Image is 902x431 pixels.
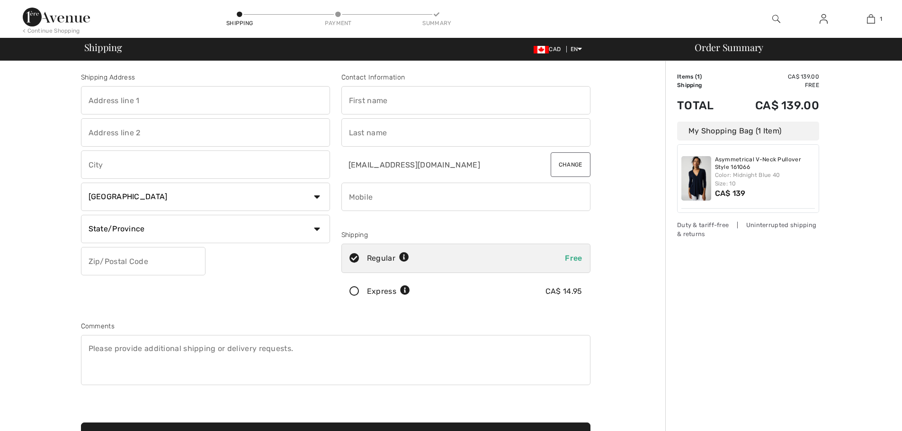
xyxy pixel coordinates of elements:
[545,286,582,297] div: CA$ 14.95
[677,72,729,81] td: Items ( )
[880,15,882,23] span: 1
[677,81,729,89] td: Shipping
[81,118,330,147] input: Address line 2
[81,321,590,331] div: Comments
[367,286,410,297] div: Express
[551,152,590,177] button: Change
[867,13,875,25] img: My Bag
[729,81,819,89] td: Free
[677,220,819,238] div: Duty & tariff-free | Uninterrupted shipping & returns
[729,72,819,81] td: CA$ 139.00
[820,13,828,25] img: My Info
[324,19,352,27] div: Payment
[565,254,582,263] span: Free
[422,19,451,27] div: Summary
[534,46,549,53] img: Canadian Dollar
[683,43,896,52] div: Order Summary
[81,247,205,275] input: Zip/Postal Code
[677,122,819,141] div: My Shopping Bag (1 Item)
[772,13,780,25] img: search the website
[729,89,819,122] td: CA$ 139.00
[715,189,746,198] span: CA$ 139
[23,26,80,35] div: < Continue Shopping
[84,43,122,52] span: Shipping
[23,8,90,26] img: 1ère Avenue
[81,72,330,82] div: Shipping Address
[341,86,590,114] input: First name
[534,46,564,53] span: CAD
[81,86,330,114] input: Address line 1
[367,253,409,264] div: Regular
[681,156,711,201] img: Asymmetrical V-Neck Pullover Style 161066
[677,89,729,122] td: Total
[341,72,590,82] div: Contact Information
[341,150,528,179] input: E-mail
[571,46,582,53] span: EN
[848,13,894,25] a: 1
[715,171,815,188] div: Color: Midnight Blue 40 Size: 10
[715,156,815,171] a: Asymmetrical V-Neck Pullover Style 161066
[812,13,835,25] a: Sign In
[341,183,590,211] input: Mobile
[697,73,700,80] span: 1
[225,19,254,27] div: Shipping
[81,150,330,179] input: City
[341,230,590,240] div: Shipping
[341,118,590,147] input: Last name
